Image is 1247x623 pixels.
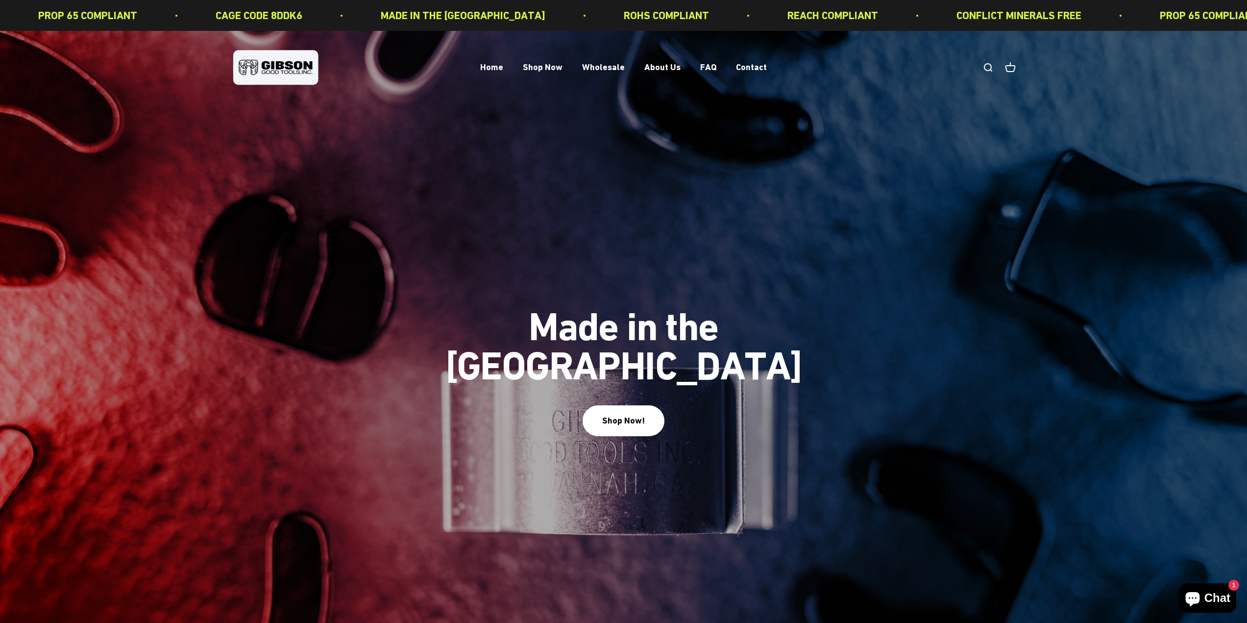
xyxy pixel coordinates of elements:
a: FAQ [700,62,716,73]
div: Shop Now! [602,414,645,428]
p: PROP 65 COMPLIANT [30,7,129,24]
p: ROHS COMPLIANT [616,7,701,24]
inbox-online-store-chat: Shopify online store chat [1176,583,1239,615]
a: Home [480,62,503,73]
p: CAGE CODE 8DDK6 [208,7,294,24]
split-lines: Made in the [GEOGRAPHIC_DATA] [433,343,815,389]
p: CONFLICT MINERALS FREE [949,7,1074,24]
p: MADE IN THE [GEOGRAPHIC_DATA] [373,7,538,24]
button: Shop Now! [583,405,664,436]
a: Shop Now [523,62,562,73]
p: REACH COMPLIANT [780,7,870,24]
a: Wholesale [582,62,625,73]
a: Contact [736,62,767,73]
a: About Us [644,62,681,73]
